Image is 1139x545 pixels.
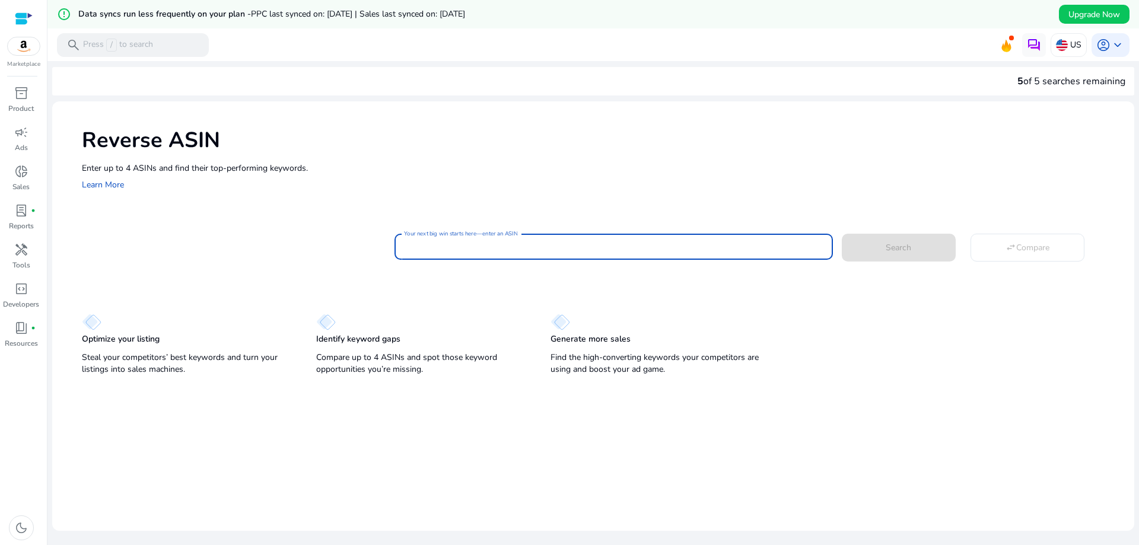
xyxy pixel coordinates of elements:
[1111,38,1125,52] span: keyboard_arrow_down
[316,314,336,330] img: diamond.svg
[316,352,527,375] p: Compare up to 4 ASINs and spot those keyword opportunities you’re missing.
[316,333,400,345] p: Identify keyword gaps
[83,39,153,52] p: Press to search
[82,128,1122,153] h1: Reverse ASIN
[82,314,101,330] img: diamond.svg
[7,60,40,69] p: Marketplace
[14,243,28,257] span: handyman
[31,208,36,213] span: fiber_manual_record
[551,314,570,330] img: diamond.svg
[551,333,631,345] p: Generate more sales
[31,326,36,330] span: fiber_manual_record
[14,164,28,179] span: donut_small
[82,352,292,375] p: Steal your competitors’ best keywords and turn your listings into sales machines.
[14,321,28,335] span: book_4
[1017,74,1125,88] div: of 5 searches remaining
[106,39,117,52] span: /
[1096,38,1111,52] span: account_circle
[66,38,81,52] span: search
[14,125,28,139] span: campaign
[57,7,71,21] mat-icon: error_outline
[8,103,34,114] p: Product
[82,162,1122,174] p: Enter up to 4 ASINs and find their top-performing keywords.
[14,203,28,218] span: lab_profile
[82,333,160,345] p: Optimize your listing
[1017,75,1023,88] span: 5
[12,260,30,270] p: Tools
[404,230,517,238] mat-label: Your next big win starts here—enter an ASIN
[251,8,465,20] span: PPC last synced on: [DATE] | Sales last synced on: [DATE]
[78,9,465,20] h5: Data syncs run less frequently on your plan -
[14,282,28,296] span: code_blocks
[15,142,28,153] p: Ads
[5,338,38,349] p: Resources
[82,179,124,190] a: Learn More
[14,521,28,535] span: dark_mode
[8,37,40,55] img: amazon.svg
[12,181,30,192] p: Sales
[1056,39,1068,51] img: us.svg
[551,352,761,375] p: Find the high-converting keywords your competitors are using and boost your ad game.
[14,86,28,100] span: inventory_2
[9,221,34,231] p: Reports
[1068,8,1120,21] span: Upgrade Now
[1070,34,1081,55] p: US
[3,299,39,310] p: Developers
[1059,5,1130,24] button: Upgrade Now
